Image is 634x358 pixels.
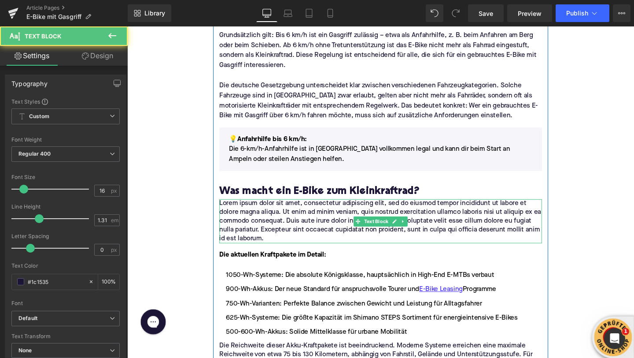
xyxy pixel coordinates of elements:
a: Preview [507,4,552,22]
a: New Library [128,4,171,22]
button: Publish [556,4,609,22]
b: None [18,347,32,354]
span: em [111,217,118,223]
li: 900-Wh-Akkus: Der neue Standard für anspruchsvolle Tourer und Programme [97,271,436,282]
span: Library [144,9,165,17]
b: Regular 400 [18,150,51,157]
font: 💡Anfahrhilfe bis 6 km/h [107,115,189,122]
div: Typography [11,75,48,87]
button: Redo [447,4,464,22]
strong: Die aktuellen Kraftpakete im Detail: [97,237,209,244]
span: px [111,247,118,253]
li: 750-Wh-Varianten: Perfekte Balance zwischen Gewicht und Leistung für Alltagsfahrer [97,286,436,297]
a: Desktop [256,4,277,22]
iframe: Intercom live chat [604,328,625,349]
a: Article Pages [26,4,128,11]
span: Preview [518,9,542,18]
span: Text Block [247,200,276,210]
a: Tablet [299,4,320,22]
div: Text Color [11,263,120,269]
a: E-Bike Leasing [307,271,353,282]
span: E-Bike mit Gasgriff [26,13,81,20]
span: px [111,188,118,194]
input: Color [28,277,84,287]
button: More [613,4,630,22]
iframe: Gorgias live chat messenger [10,294,45,327]
div: Font Weight [11,137,120,143]
a: Laptop [277,4,299,22]
div: Text Styles [11,98,120,105]
div: Font Size [11,174,120,180]
span: Save [479,9,493,18]
a: Design [66,46,129,66]
div: Line Height [11,204,120,210]
strong: : [187,115,189,122]
div: Letter Spacing [11,233,120,239]
span: Publish [566,10,588,17]
button: Undo [426,4,443,22]
i: Default [18,315,37,322]
p: Grundsätzlich gilt: Bis 6 km/h ist ein Gasgriff zulässig – etwa als Anfahrhilfe, z. B. beim Anfah... [97,4,436,46]
li: 1050-Wh-Systeme: Die absolute Königsklasse, hauptsächlich in High-End E-MTBs verbaut [97,256,436,267]
p: Die 6-km/h-Anfahrhilfe ist in [GEOGRAPHIC_DATA] vollkommen legal und kann dir beim Start an Ampel... [107,113,426,145]
div: Font [11,300,120,306]
div: % [98,274,119,290]
span: Text Block [25,33,61,40]
li: 625-Wh-Systeme: Die größte Kapazität im Shimano STEPS Sortiment für energieintensive E-Bikes [97,301,436,312]
div: Text Transform [11,333,120,339]
li: 500-600-Wh-Akkus: Solide Mittelklasse für urbane Mobilität [97,316,436,327]
span: 1 [622,328,629,335]
b: Custom [29,113,49,120]
a: Expand / Collapse [286,200,295,210]
p: Die deutsche Gesetzgebung unterscheidet klar zwischen verschiedenen Fahrzeugkategorien. Solche Fa... [97,46,436,99]
a: Mobile [320,4,341,22]
h3: Was macht ein E-Bike zum Kleinkraftrad? [97,167,436,181]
